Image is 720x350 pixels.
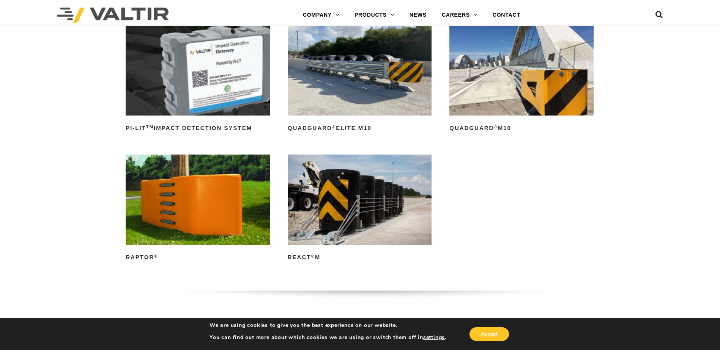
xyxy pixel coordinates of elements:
[126,122,270,134] h2: PI-LIT Impact Detection System
[295,8,347,23] a: COMPANY
[449,26,594,134] a: QuadGuard®M10
[311,254,315,258] sup: ®
[288,252,432,264] h2: REACT M
[494,125,498,129] sup: ®
[210,334,446,341] p: You can find out more about which cookies we are using or switch them off in .
[288,122,432,134] h2: QuadGuard Elite M10
[434,8,485,23] a: CAREERS
[288,26,432,134] a: QuadGuard®Elite M10
[126,26,270,134] a: PI-LITTMImpact Detection System
[347,8,402,23] a: PRODUCTS
[423,334,445,341] button: settings
[332,125,336,129] sup: ®
[57,8,169,23] img: Valtir
[485,8,528,23] a: CONTACT
[288,155,432,263] a: REACT®M
[210,322,446,329] p: We are using cookies to give you the best experience on our website.
[126,155,270,263] a: RAPTOR®
[146,125,154,129] sup: TM
[449,122,594,134] h2: QuadGuard M10
[402,8,434,23] a: NEWS
[469,327,509,341] button: Accept
[126,252,270,264] h2: RAPTOR
[154,254,158,258] sup: ®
